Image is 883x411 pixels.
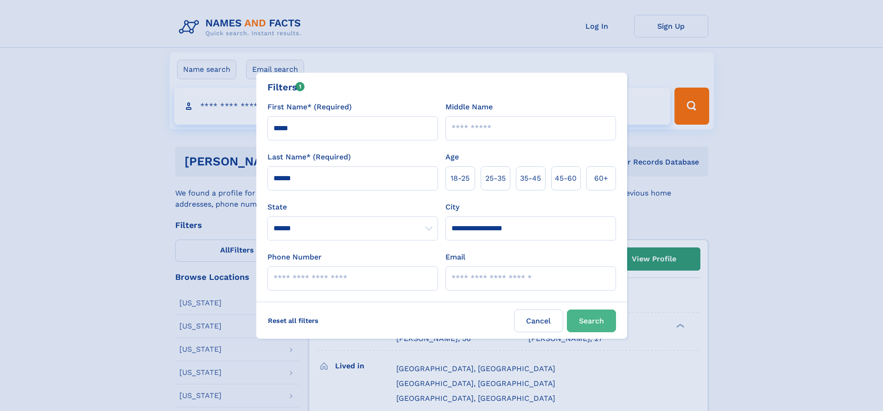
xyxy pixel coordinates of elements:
[267,80,305,94] div: Filters
[445,101,493,113] label: Middle Name
[445,202,459,213] label: City
[485,173,506,184] span: 25‑35
[267,152,351,163] label: Last Name* (Required)
[594,173,608,184] span: 60+
[520,173,541,184] span: 35‑45
[267,252,322,263] label: Phone Number
[267,202,438,213] label: State
[451,173,470,184] span: 18‑25
[567,310,616,332] button: Search
[267,101,352,113] label: First Name* (Required)
[445,152,459,163] label: Age
[514,310,563,332] label: Cancel
[262,310,324,332] label: Reset all filters
[445,252,465,263] label: Email
[555,173,577,184] span: 45‑60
